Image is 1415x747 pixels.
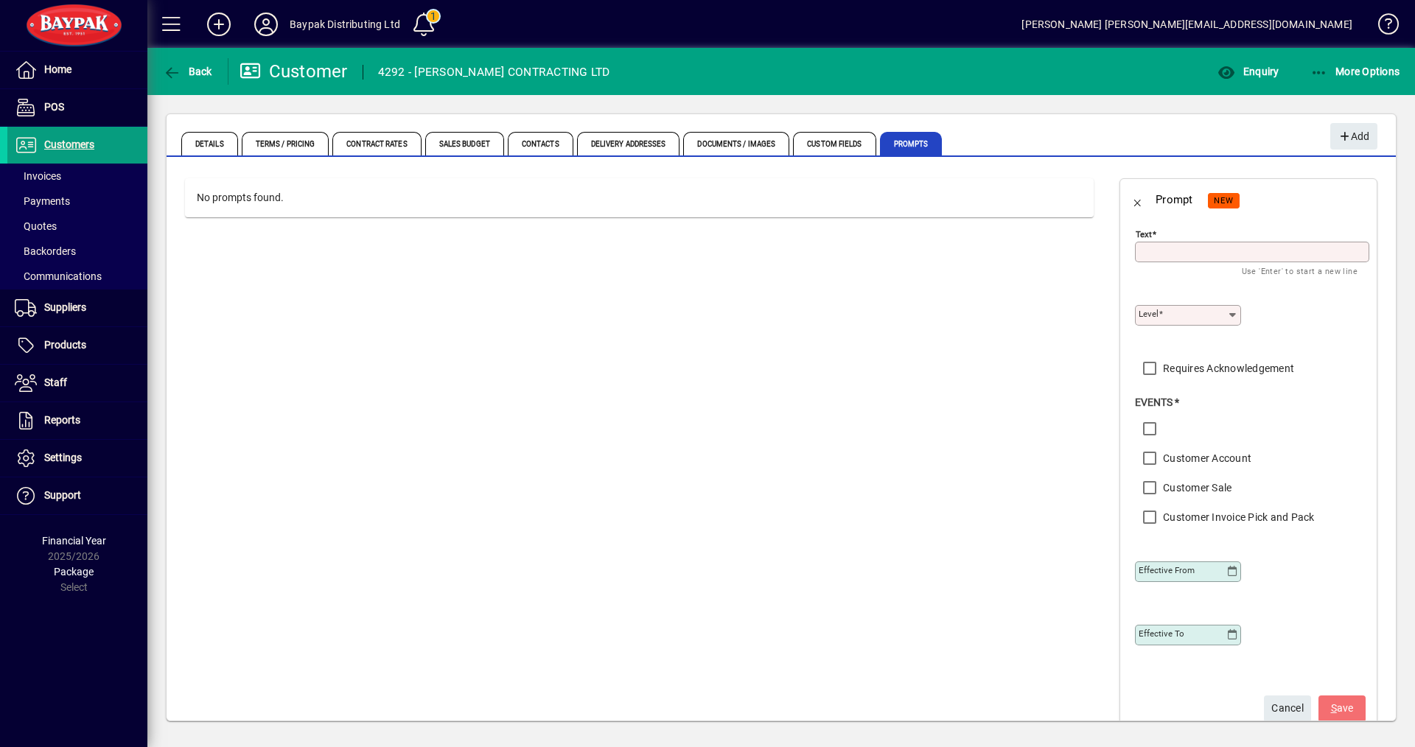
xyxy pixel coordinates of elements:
[1214,58,1282,85] button: Enquiry
[44,452,82,463] span: Settings
[15,245,76,257] span: Backorders
[7,402,147,439] a: Reports
[1214,196,1234,206] span: NEW
[332,132,421,155] span: Contract Rates
[44,414,80,426] span: Reports
[163,66,212,77] span: Back
[7,264,147,289] a: Communications
[44,138,94,150] span: Customers
[378,60,610,84] div: 4292 - [PERSON_NAME] CONTRACTING LTD
[7,164,147,189] a: Invoices
[1330,123,1377,150] button: Add
[7,189,147,214] a: Payments
[44,489,81,501] span: Support
[44,339,86,351] span: Products
[1338,124,1369,149] span: Add
[44,101,64,113] span: POS
[1367,3,1397,51] a: Knowledge Base
[1331,696,1354,720] span: ave
[1307,58,1404,85] button: More Options
[44,376,67,388] span: Staff
[181,132,238,155] span: Details
[1160,510,1315,525] label: Customer Invoice Pick and Pack
[7,239,147,264] a: Backorders
[1156,188,1193,211] div: Prompt
[195,11,242,38] button: Add
[425,132,504,155] span: Sales Budget
[7,440,147,477] a: Settings
[290,13,400,36] div: Baypak Distributing Ltd
[44,63,71,75] span: Home
[240,60,348,83] div: Customer
[44,301,86,313] span: Suppliers
[683,132,789,155] span: Documents / Images
[1310,66,1400,77] span: More Options
[7,89,147,126] a: POS
[1139,309,1159,319] mat-label: Level
[15,170,61,182] span: Invoices
[15,220,57,232] span: Quotes
[242,132,329,155] span: Terms / Pricing
[15,195,70,207] span: Payments
[1160,480,1231,495] label: Customer Sale
[577,132,680,155] span: Delivery Addresses
[7,290,147,326] a: Suppliers
[159,58,216,85] button: Back
[1331,702,1337,714] span: S
[7,52,147,88] a: Home
[7,327,147,364] a: Products
[1242,262,1358,279] mat-hint: Use 'Enter' to start a new line
[1135,396,1179,408] span: Events *
[1120,182,1156,217] button: Back
[7,214,147,239] a: Quotes
[7,365,147,401] a: Staff
[880,132,943,155] span: Prompts
[1139,565,1195,575] mat-label: Effective From
[1271,696,1304,720] span: Cancel
[7,477,147,514] a: Support
[1160,361,1294,376] label: Requires Acknowledgement
[1136,229,1152,239] mat-label: Text
[793,132,876,155] span: Custom Fields
[147,58,228,85] app-page-header-button: Back
[242,11,290,38] button: Profile
[1217,66,1279,77] span: Enquiry
[185,178,1094,217] div: No prompts found.
[1021,13,1352,36] div: [PERSON_NAME] [PERSON_NAME][EMAIL_ADDRESS][DOMAIN_NAME]
[54,566,94,578] span: Package
[15,270,102,282] span: Communications
[1139,628,1184,639] mat-label: Effective To
[1264,695,1311,722] button: Cancel
[1160,451,1251,466] label: Customer Account
[1318,695,1366,722] button: Save
[42,535,106,547] span: Financial Year
[508,132,573,155] span: Contacts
